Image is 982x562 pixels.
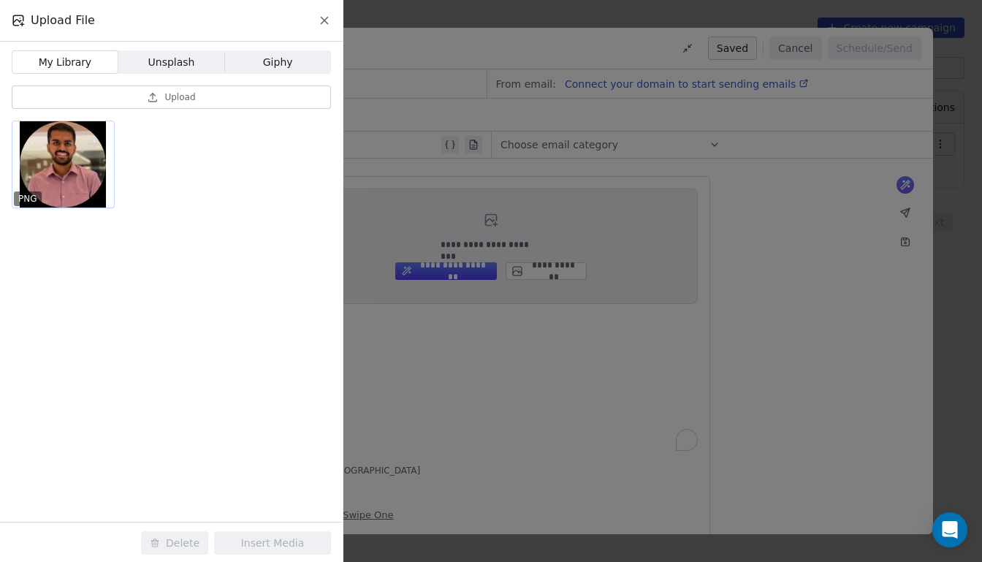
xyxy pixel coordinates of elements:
[263,55,293,70] span: Giphy
[141,531,208,555] button: Delete
[31,12,95,29] span: Upload File
[214,531,331,555] button: Insert Media
[932,512,967,547] div: Open Intercom Messenger
[12,86,331,109] button: Upload
[18,193,37,205] p: PNG
[164,91,195,103] span: Upload
[148,55,195,70] span: Unsplash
